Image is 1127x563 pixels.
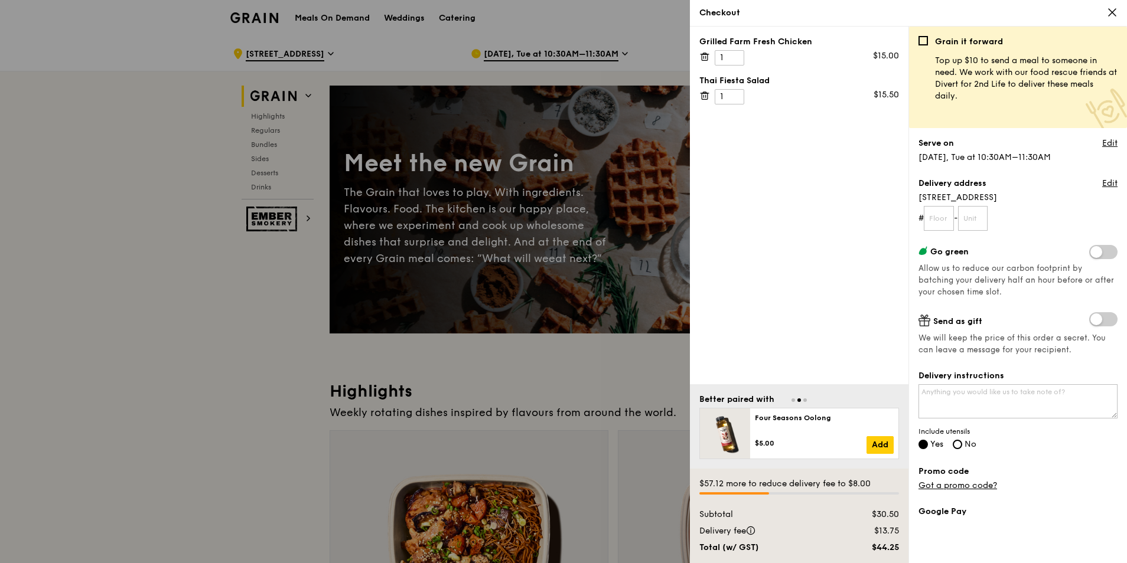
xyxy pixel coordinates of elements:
[918,427,1118,436] span: Include utensils
[755,438,867,448] div: $5.00
[699,36,899,48] div: Grilled Farm Fresh Chicken
[1102,138,1118,149] a: Edit
[699,478,899,490] div: $57.12 more to reduce delivery fee to $8.00
[918,178,986,189] label: Delivery address
[1102,178,1118,189] a: Edit
[933,316,982,326] span: Send as gift
[692,542,835,554] div: Total (w/ GST)
[692,525,835,537] div: Delivery fee
[803,398,807,402] span: Go to slide 3
[930,247,969,257] span: Go green
[835,525,906,537] div: $13.75
[918,370,1118,382] label: Delivery instructions
[918,525,1118,551] iframe: Secure payment button frame
[835,509,906,521] div: $30.50
[935,55,1118,102] p: Top up $10 to send a meal to someone in need. We work with our food rescue friends at Divert for ...
[918,466,1118,477] label: Promo code
[699,394,774,405] div: Better paired with
[930,439,943,449] span: Yes
[918,138,954,149] label: Serve on
[873,50,899,62] div: $15.00
[1086,89,1127,130] img: Meal donation
[918,440,928,449] input: Yes
[699,7,1118,19] div: Checkout
[797,398,801,402] span: Go to slide 2
[791,398,795,402] span: Go to slide 1
[918,480,997,490] a: Got a promo code?
[699,75,899,87] div: Thai Fiesta Salad
[835,542,906,554] div: $44.25
[918,332,1118,356] span: We will keep the price of this order a secret. You can leave a message for your recipient.
[918,506,1118,518] label: Google Pay
[953,440,962,449] input: No
[755,413,894,423] div: Four Seasons Oolong
[958,206,988,231] input: Unit
[924,206,954,231] input: Floor
[918,206,1118,231] form: # -
[692,509,835,521] div: Subtotal
[867,436,894,454] a: Add
[965,439,976,449] span: No
[918,264,1114,297] span: Allow us to reduce our carbon footprint by batching your delivery half an hour before or after yo...
[918,152,1051,162] span: [DATE], Tue at 10:30AM–11:30AM
[874,89,899,101] div: $15.50
[935,37,1003,47] b: Grain it forward
[918,192,1118,204] span: [STREET_ADDRESS]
